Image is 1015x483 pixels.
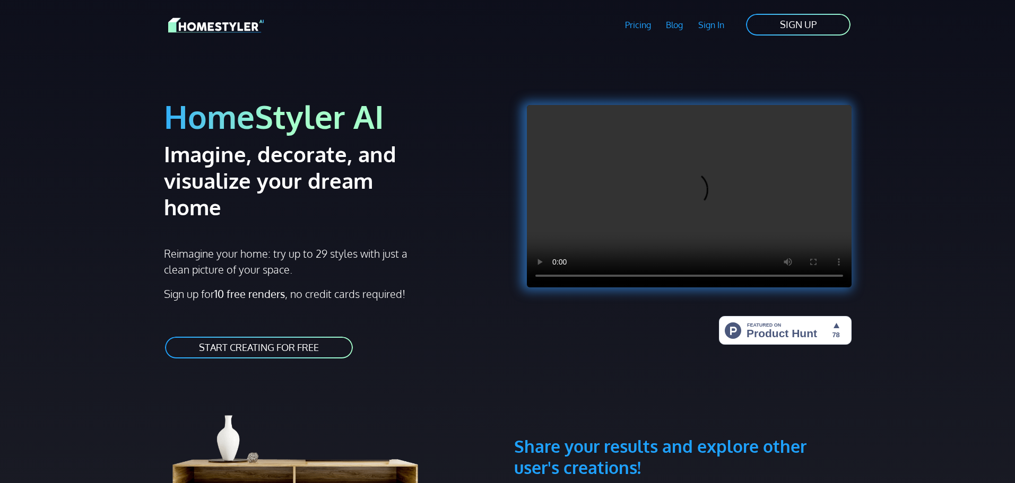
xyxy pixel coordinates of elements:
a: Blog [658,13,691,37]
h1: HomeStyler AI [164,96,501,136]
h3: Share your results and explore other user's creations! [514,385,852,478]
a: Pricing [617,13,658,37]
h2: Imagine, decorate, and visualize your dream home [164,140,434,220]
a: SIGN UP [745,13,852,37]
a: START CREATING FOR FREE [164,336,354,359]
strong: 10 free renders [214,287,285,301]
img: HomeStyler AI logo [168,16,264,34]
p: Sign up for , no credit cards required! [164,286,501,302]
img: HomeStyler AI - Interior Design Made Easy: One Click to Your Dream Home | Product Hunt [719,316,852,345]
a: Sign In [691,13,732,37]
p: Reimagine your home: try up to 29 styles with just a clean picture of your space. [164,245,417,277]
